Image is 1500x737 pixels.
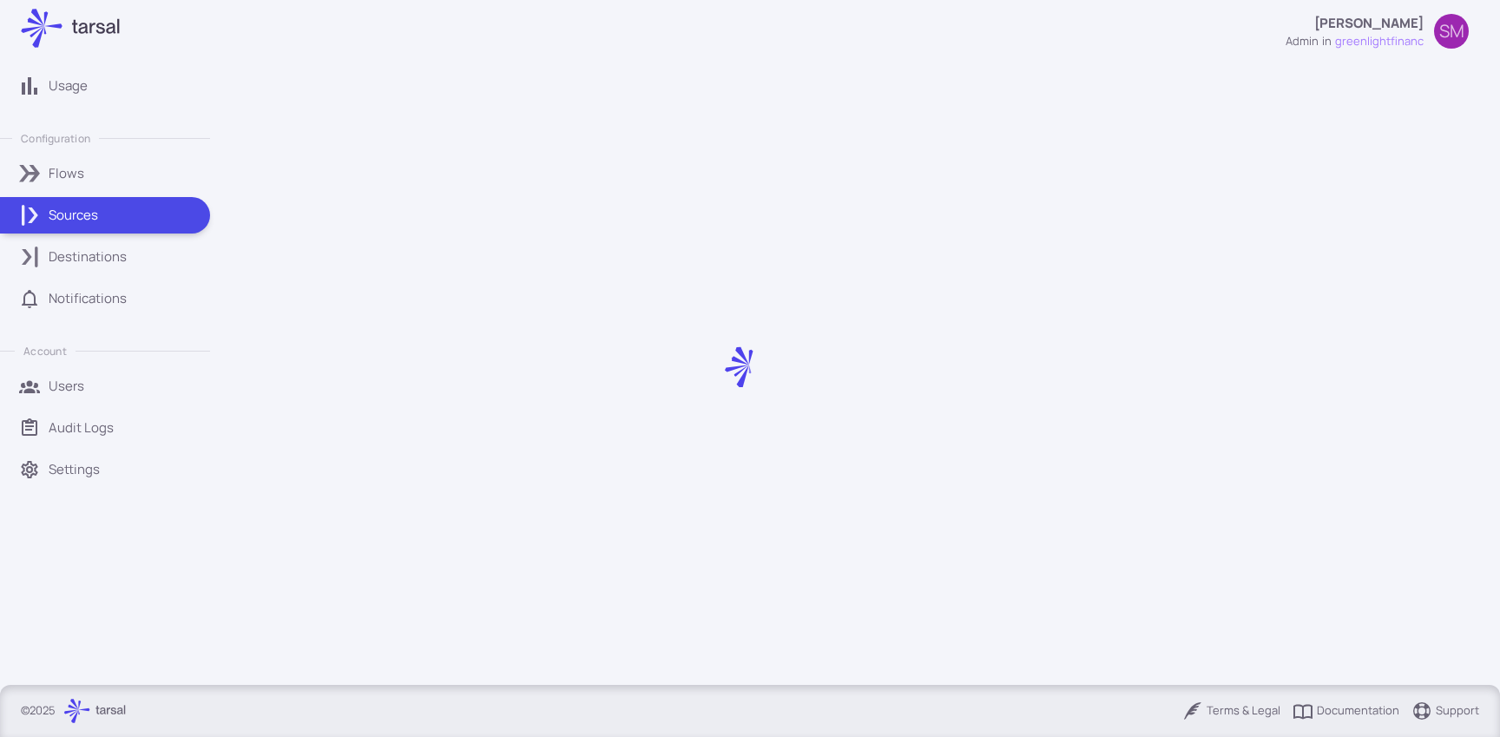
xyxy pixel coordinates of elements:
[49,247,127,267] p: Destinations
[1335,33,1424,50] span: greenlightfinanc
[1275,7,1479,56] button: [PERSON_NAME]adminingreenlightfinancSM
[49,460,100,479] p: Settings
[49,289,127,308] p: Notifications
[49,164,84,183] p: Flows
[49,418,114,438] p: Audit Logs
[49,377,84,396] p: Users
[21,702,56,720] p: © 2025
[1314,14,1424,33] p: [PERSON_NAME]
[49,76,88,95] p: Usage
[1182,701,1280,721] a: Terms & Legal
[1293,701,1399,721] a: Documentation
[1286,33,1319,50] div: admin
[725,345,768,389] img: Loading...
[1439,23,1464,40] span: SM
[1322,33,1332,50] span: in
[49,206,98,225] p: Sources
[1411,701,1479,721] a: Support
[21,131,90,146] p: Configuration
[23,344,66,359] p: Account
